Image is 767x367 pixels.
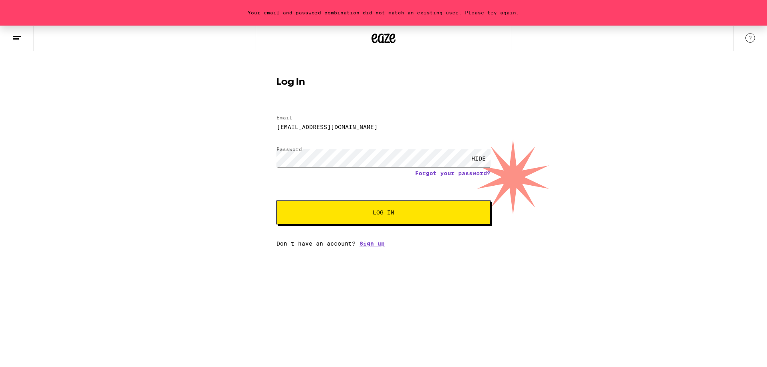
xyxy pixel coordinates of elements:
[467,149,491,167] div: HIDE
[276,77,491,87] h1: Log In
[373,210,394,215] span: Log In
[5,6,58,12] span: Hi. Need any help?
[360,240,385,247] a: Sign up
[276,115,292,120] label: Email
[276,118,491,136] input: Email
[276,200,491,224] button: Log In
[276,147,302,152] label: Password
[276,240,491,247] div: Don't have an account?
[415,170,491,177] a: Forgot your password?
